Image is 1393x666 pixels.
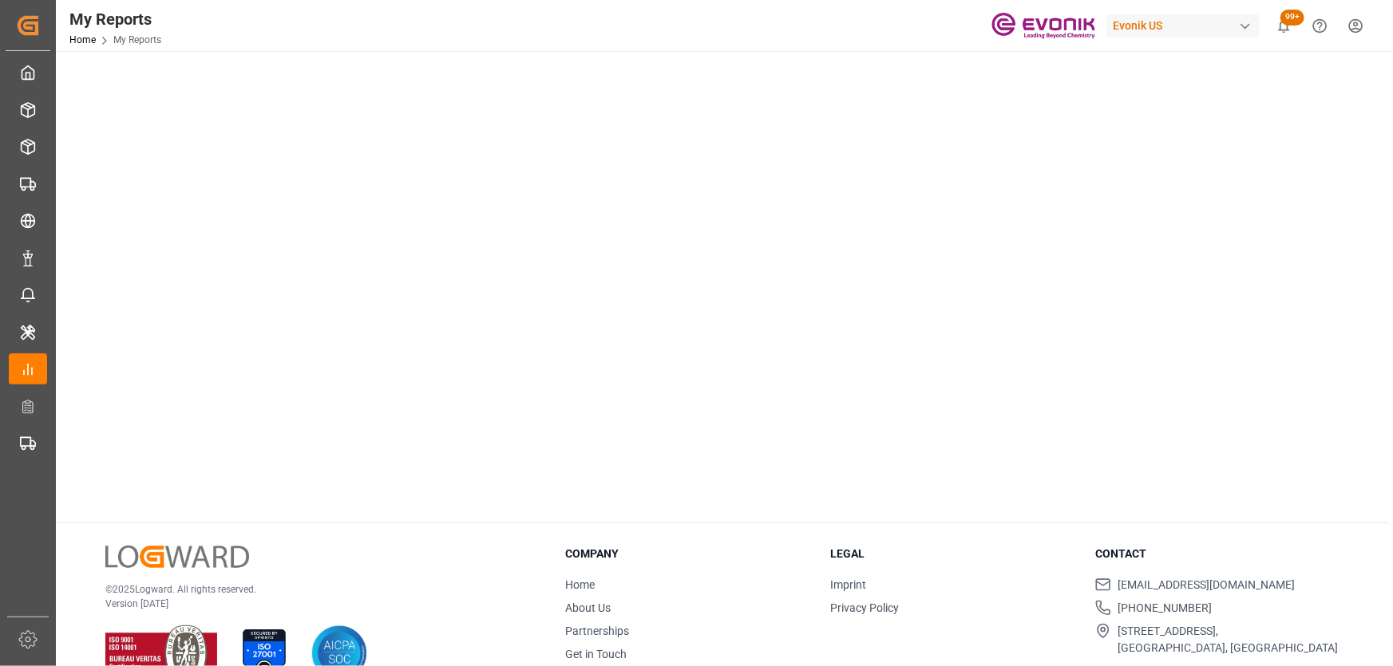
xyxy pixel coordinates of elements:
button: Help Center [1302,8,1338,44]
span: 99+ [1280,10,1304,26]
a: Partnerships [565,625,629,637]
h3: Legal [830,546,1075,562]
a: Home [565,578,595,591]
span: [PHONE_NUMBER] [1118,600,1212,617]
p: Version [DATE] [105,597,525,611]
a: Imprint [830,578,866,591]
button: show 100 new notifications [1266,8,1302,44]
a: Home [69,34,96,45]
a: About Us [565,601,611,614]
div: My Reports [69,7,161,31]
a: Get in Touch [565,648,627,660]
a: Privacy Policy [830,601,899,614]
p: © 2025 Logward. All rights reserved. [105,582,525,597]
span: [EMAIL_ADDRESS][DOMAIN_NAME] [1118,577,1295,593]
img: Logward Logo [105,546,249,569]
div: Evonik US [1106,14,1260,37]
h3: Contact [1095,546,1340,562]
button: Evonik US [1106,10,1266,41]
h3: Company [565,546,810,562]
span: [STREET_ADDRESS], [GEOGRAPHIC_DATA], [GEOGRAPHIC_DATA] [1118,623,1338,656]
img: Evonik-brand-mark-Deep-Purple-RGB.jpeg_1700498283.jpeg [991,12,1095,40]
